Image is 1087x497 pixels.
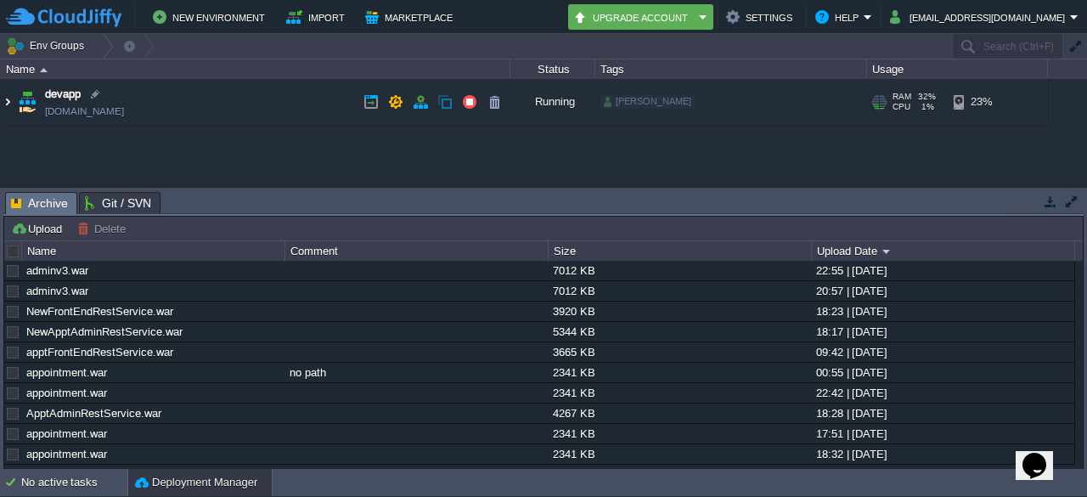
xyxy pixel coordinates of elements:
a: appointment.war [26,427,107,440]
div: [PERSON_NAME] [600,94,695,110]
div: Running [510,79,595,125]
div: 18:17 | [DATE] [812,322,1073,342]
div: 09:42 | [DATE] [812,342,1073,362]
div: 2341 KB [549,363,810,382]
div: 18:28 | [DATE] [812,404,1073,423]
iframe: chat widget [1016,429,1070,480]
a: NewApptAdminRestService.war [26,325,183,338]
div: 3920 KB [549,302,810,321]
div: 4267 KB [549,404,810,423]
div: 2341 KB [549,424,810,443]
a: ApptAdminRestService.war [26,407,161,420]
span: 32% [918,92,936,102]
span: CPU [893,102,910,112]
button: Settings [726,7,797,27]
button: [EMAIL_ADDRESS][DOMAIN_NAME] [890,7,1070,27]
div: Usage [868,59,1047,79]
a: devapp [45,86,81,103]
button: Deployment Manager [135,474,257,491]
div: 7012 KB [549,261,810,280]
div: 18:32 | [DATE] [812,444,1073,464]
div: 17:51 | [DATE] [812,424,1073,443]
div: 20:57 | [DATE] [812,281,1073,301]
div: 18:23 | [DATE] [812,302,1073,321]
a: apptFrontEndRestService.war [26,346,173,359]
img: AMDAwAAAACH5BAEAAAAALAAAAAABAAEAAAICRAEAOw== [40,68,48,72]
div: No active tasks [21,469,127,496]
div: no path [285,363,547,382]
a: appointment.war [26,448,107,460]
span: Git / SVN [85,193,151,213]
button: Upload [11,221,67,236]
div: Size [549,241,811,261]
button: Marketplace [365,7,458,27]
button: Help [815,7,864,27]
a: appointment.war [26,366,107,379]
div: Comment [286,241,548,261]
img: AMDAwAAAACH5BAEAAAAALAAAAAABAAEAAAICRAEAOw== [15,79,39,125]
a: adminv3.war [26,264,88,277]
div: Name [23,241,284,261]
div: Upload Date [813,241,1074,261]
div: 22:55 | [DATE] [812,261,1073,280]
img: AMDAwAAAACH5BAEAAAAALAAAAAABAAEAAAICRAEAOw== [1,79,14,125]
div: Status [511,59,594,79]
button: Upgrade Account [573,7,694,27]
div: 2341 KB [549,383,810,403]
div: 7012 KB [549,281,810,301]
div: Tags [596,59,866,79]
a: adminv3.war [26,285,88,297]
button: Env Groups [6,34,90,58]
span: 1% [917,102,934,112]
a: [DOMAIN_NAME] [45,103,124,120]
div: 00:55 | [DATE] [812,363,1073,382]
a: appointment.war [26,387,107,399]
div: 22:42 | [DATE] [812,383,1073,403]
button: Import [286,7,350,27]
button: New Environment [153,7,270,27]
div: 3665 KB [549,342,810,362]
div: 5344 KB [549,322,810,342]
div: 2341 KB [549,444,810,464]
a: NewFrontEndRestService.war [26,305,173,318]
img: CloudJiffy [6,7,121,28]
span: RAM [893,92,911,102]
span: Archive [11,193,68,214]
div: 23% [954,79,1009,125]
button: Delete [77,221,131,236]
div: Name [2,59,510,79]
